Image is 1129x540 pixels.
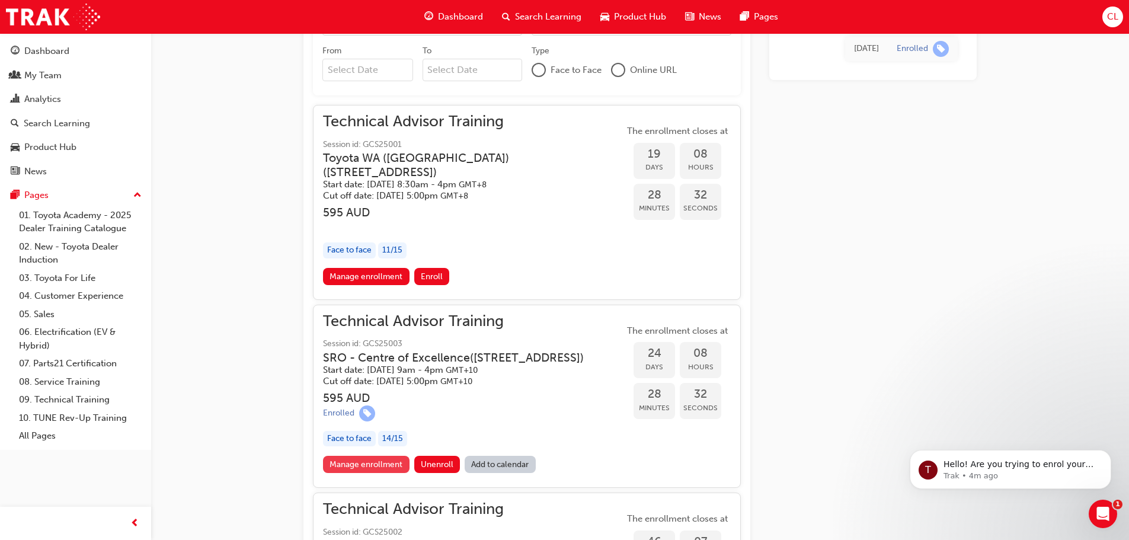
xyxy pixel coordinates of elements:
div: Type [532,45,549,57]
iframe: Intercom notifications message [892,425,1129,508]
h5: Start date: [DATE] 9am - 4pm [323,365,584,376]
span: Technical Advisor Training [323,503,615,516]
span: Technical Advisor Training [323,315,603,328]
a: guage-iconDashboard [415,5,492,29]
span: pages-icon [740,9,749,24]
span: people-icon [11,71,20,81]
a: car-iconProduct Hub [591,5,676,29]
iframe: Intercom live chat [1089,500,1117,528]
a: 05. Sales [14,305,146,324]
span: Session id: GCS25002 [323,526,615,539]
a: 03. Toyota For Life [14,269,146,287]
img: Trak [6,4,100,30]
h5: Start date: [DATE] 8:30am - 4pm [323,179,605,190]
button: CL [1102,7,1123,27]
button: DashboardMy TeamAnalyticsSearch LearningProduct HubNews [5,38,146,184]
h3: 595 AUD [323,391,603,405]
button: Enroll [414,268,450,285]
a: 06. Electrification (EV & Hybrid) [14,323,146,354]
button: Technical Advisor TrainingSession id: GCS25003SRO - Centre of Excellence([STREET_ADDRESS])Start d... [323,315,731,478]
div: My Team [24,69,62,82]
input: From [322,59,413,81]
span: guage-icon [424,9,433,24]
a: Manage enrollment [323,268,410,285]
span: learningRecordVerb_ENROLL-icon [359,405,375,421]
span: up-icon [133,188,142,203]
span: Search Learning [515,10,581,24]
span: Unenroll [421,459,453,469]
span: Dashboard [438,10,483,24]
a: Search Learning [5,113,146,135]
a: search-iconSearch Learning [492,5,591,29]
div: Face to face [323,431,376,447]
span: 08 [680,347,721,360]
span: Days [634,360,675,374]
span: Seconds [680,202,721,215]
span: Online URL [630,63,677,77]
div: Pages [24,188,49,202]
div: Face to face [323,242,376,258]
span: Australian Eastern Standard Time GMT+10 [446,365,478,375]
span: Australian Eastern Standard Time GMT+10 [440,376,472,386]
span: guage-icon [11,46,20,57]
div: Search Learning [24,117,90,130]
span: 28 [634,188,675,202]
span: car-icon [11,142,20,153]
div: News [24,165,47,178]
div: Fri Aug 29 2025 08:25:37 GMT+1000 (Australian Eastern Standard Time) [854,42,879,56]
span: 1 [1113,500,1122,509]
span: News [699,10,721,24]
div: From [322,45,341,57]
span: 08 [680,148,721,161]
a: Dashboard [5,40,146,62]
span: 24 [634,347,675,360]
a: Analytics [5,88,146,110]
span: Pages [754,10,778,24]
span: Minutes [634,202,675,215]
div: Dashboard [24,44,69,58]
a: Add to calendar [465,456,536,473]
button: Unenroll [414,456,460,473]
span: 19 [634,148,675,161]
div: Analytics [24,92,61,106]
span: Days [634,161,675,174]
span: Australian Western Standard Time GMT+8 [459,180,487,190]
button: Pages [5,184,146,206]
div: Enrolled [897,43,928,55]
span: prev-icon [130,516,139,531]
a: 09. Technical Training [14,391,146,409]
span: pages-icon [11,190,20,201]
h3: SRO - Centre of Excellence ( [STREET_ADDRESS] ) [323,351,584,365]
a: pages-iconPages [731,5,788,29]
span: Hours [680,161,721,174]
a: 08. Service Training [14,373,146,391]
h5: Cut off date: [DATE] 5:00pm [323,376,584,387]
span: news-icon [11,167,20,177]
span: learningRecordVerb_ENROLL-icon [933,41,949,57]
a: All Pages [14,427,146,445]
a: Product Hub [5,136,146,158]
h3: Toyota WA ([GEOGRAPHIC_DATA]) ( [STREET_ADDRESS] ) [323,151,605,179]
span: news-icon [685,9,694,24]
div: 11 / 15 [378,242,407,258]
a: 07. Parts21 Certification [14,354,146,373]
a: 01. Toyota Academy - 2025 Dealer Training Catalogue [14,206,146,238]
span: Face to Face [551,63,602,77]
span: Product Hub [614,10,666,24]
div: 14 / 15 [378,431,407,447]
span: The enrollment closes at [624,324,731,338]
span: 32 [680,188,721,202]
span: The enrollment closes at [624,124,731,138]
a: My Team [5,65,146,87]
span: CL [1107,10,1118,24]
button: Technical Advisor TrainingSession id: GCS25001Toyota WA ([GEOGRAPHIC_DATA])([STREET_ADDRESS])Star... [323,115,731,289]
span: The enrollment closes at [624,512,731,526]
a: 02. New - Toyota Dealer Induction [14,238,146,269]
span: 32 [680,388,721,401]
